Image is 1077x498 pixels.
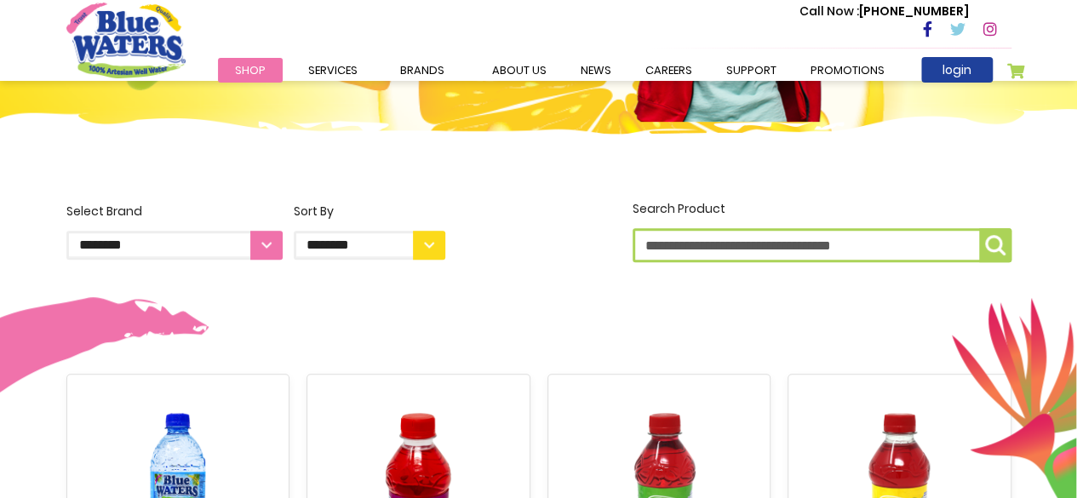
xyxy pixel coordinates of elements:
label: Select Brand [66,203,283,260]
img: search-icon.png [985,235,1005,255]
select: Select Brand [66,231,283,260]
span: Services [308,62,358,78]
a: Promotions [793,58,902,83]
select: Sort By [294,231,445,260]
span: Brands [400,62,444,78]
a: login [921,57,993,83]
a: store logo [66,3,186,77]
a: support [709,58,793,83]
span: Shop [235,62,266,78]
p: [PHONE_NUMBER] [799,3,969,20]
a: News [564,58,628,83]
input: Search Product [633,228,1011,262]
label: Search Product [633,200,1011,262]
a: careers [628,58,709,83]
a: about us [475,58,564,83]
span: Call Now : [799,3,859,20]
button: Search Product [979,228,1011,262]
div: Sort By [294,203,445,220]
